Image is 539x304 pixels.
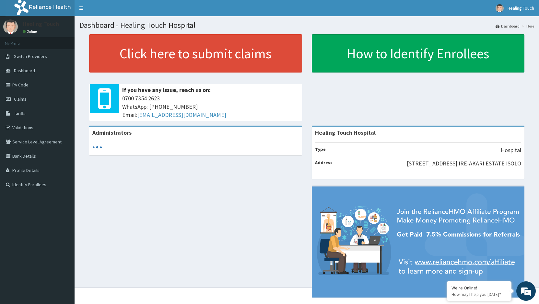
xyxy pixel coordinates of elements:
[14,110,26,116] span: Tariffs
[79,21,534,29] h1: Dashboard - Healing Touch Hospital
[14,96,27,102] span: Claims
[89,34,302,73] a: Click here to submit claims
[122,86,211,94] b: If you have any issue, reach us on:
[312,34,525,73] a: How to Identify Enrollees
[501,146,521,154] p: Hospital
[92,142,102,152] svg: audio-loading
[23,21,59,27] p: Healing Touch
[315,129,376,136] strong: Healing Touch Hospital
[315,146,326,152] b: Type
[23,29,38,34] a: Online
[451,285,507,291] div: We're Online!
[508,5,534,11] span: Healing Touch
[496,23,520,29] a: Dashboard
[312,186,525,298] img: provider-team-banner.png
[315,160,333,165] b: Address
[3,19,18,34] img: User Image
[451,292,507,297] p: How may I help you today?
[520,23,534,29] li: Here
[137,111,226,118] a: [EMAIL_ADDRESS][DOMAIN_NAME]
[14,53,47,59] span: Switch Providers
[92,129,132,136] b: Administrators
[14,68,35,73] span: Dashboard
[496,4,504,12] img: User Image
[122,94,299,119] span: 0700 7354 2623 WhatsApp: [PHONE_NUMBER] Email:
[407,159,521,168] p: [STREET_ADDRESS] IRE-AKARI ESTATE ISOLO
